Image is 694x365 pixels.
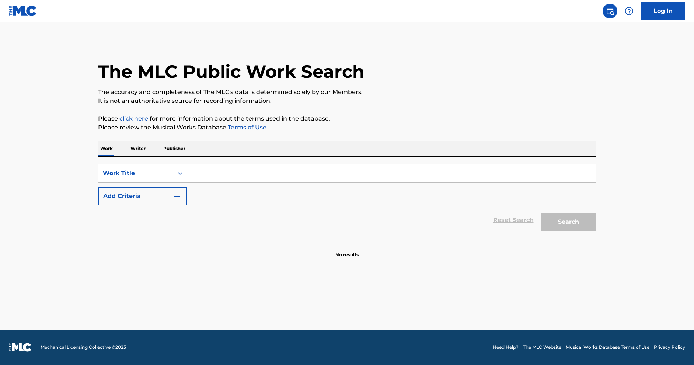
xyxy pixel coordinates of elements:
img: logo [9,343,32,352]
p: Please review the Musical Works Database [98,123,596,132]
p: Work [98,141,115,156]
a: Musical Works Database Terms of Use [566,344,649,351]
a: Terms of Use [226,124,266,131]
form: Search Form [98,164,596,235]
a: Public Search [603,4,617,18]
div: Help [622,4,637,18]
a: The MLC Website [523,344,561,351]
h1: The MLC Public Work Search [98,60,365,83]
p: It is not an authoritative source for recording information. [98,97,596,105]
a: click here [119,115,148,122]
a: Need Help? [493,344,519,351]
img: 9d2ae6d4665cec9f34b9.svg [172,192,181,201]
a: Privacy Policy [654,344,685,351]
button: Add Criteria [98,187,187,205]
p: Publisher [161,141,188,156]
img: search [606,7,614,15]
p: No results [335,243,359,258]
p: Please for more information about the terms used in the database. [98,114,596,123]
p: The accuracy and completeness of The MLC's data is determined solely by our Members. [98,88,596,97]
img: MLC Logo [9,6,37,16]
div: Work Title [103,169,169,178]
p: Writer [128,141,148,156]
img: help [625,7,634,15]
span: Mechanical Licensing Collective © 2025 [41,344,126,351]
a: Log In [641,2,685,20]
